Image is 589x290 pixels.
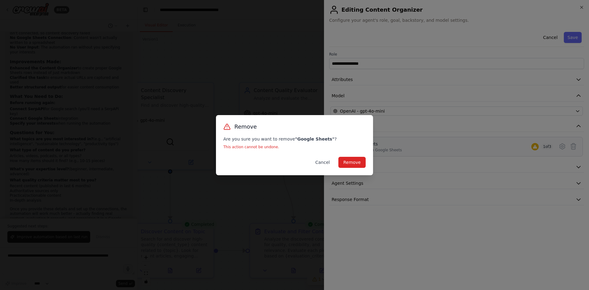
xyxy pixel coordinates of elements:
[223,145,366,149] p: This action cannot be undone.
[310,157,335,168] button: Cancel
[295,137,335,141] strong: " Google Sheets "
[223,136,366,142] p: Are you sure you want to remove ?
[338,157,366,168] button: Remove
[234,122,257,131] h3: Remove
